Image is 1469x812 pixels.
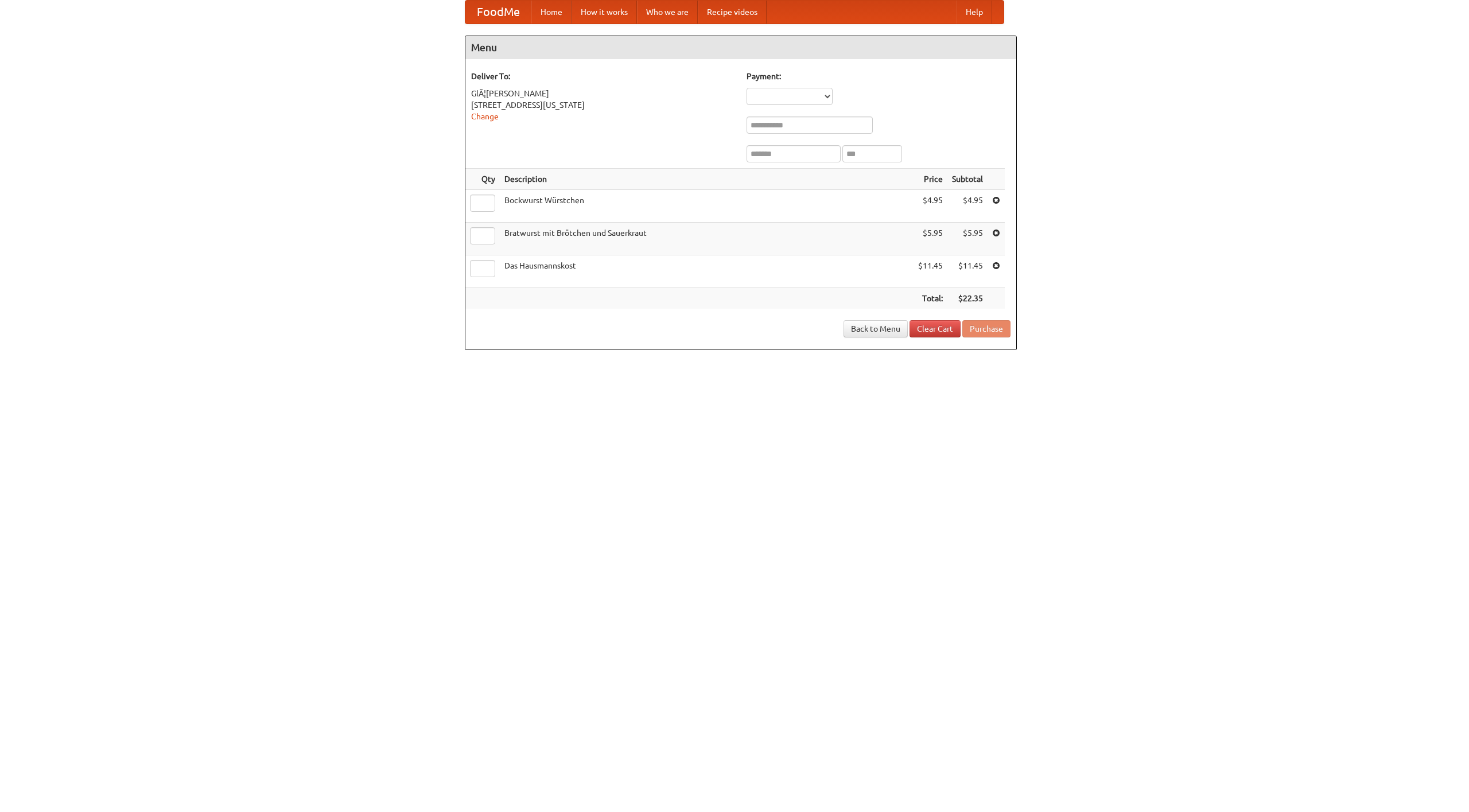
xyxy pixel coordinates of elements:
[914,190,947,223] td: $4.95
[910,320,961,337] a: Clear Cart
[947,288,988,309] th: $22.35
[500,190,914,223] td: Bockwurst Würstchen
[844,320,908,337] a: Back to Menu
[471,112,499,121] a: Change
[500,255,914,288] td: Das Hausmannskost
[572,1,637,24] a: How it works
[914,288,947,309] th: Total:
[698,1,767,24] a: Recipe videos
[465,36,1016,59] h4: Menu
[471,88,735,99] div: GlÃ¦[PERSON_NAME]
[914,223,947,255] td: $5.95
[947,255,988,288] td: $11.45
[500,169,914,190] th: Description
[471,71,735,82] h5: Deliver To:
[947,190,988,223] td: $4.95
[914,169,947,190] th: Price
[914,255,947,288] td: $11.45
[531,1,572,24] a: Home
[957,1,992,24] a: Help
[465,1,531,24] a: FoodMe
[947,169,988,190] th: Subtotal
[947,223,988,255] td: $5.95
[465,169,500,190] th: Qty
[747,71,1011,82] h5: Payment:
[637,1,698,24] a: Who we are
[471,99,735,111] div: [STREET_ADDRESS][US_STATE]
[962,320,1011,337] button: Purchase
[500,223,914,255] td: Bratwurst mit Brötchen und Sauerkraut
